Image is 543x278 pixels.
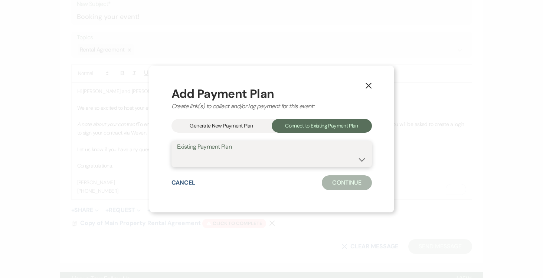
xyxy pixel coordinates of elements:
button: Cancel [171,180,196,186]
div: Create link(s) to collect and/or log payment for this event: [171,102,372,111]
div: Generate New Payment Plan [171,119,272,133]
div: Connect to Existing Payment Plan [272,119,372,133]
div: Add Payment Plan [171,88,372,100]
button: Continue [322,175,372,190]
label: Existing Payment Plan [177,142,366,152]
